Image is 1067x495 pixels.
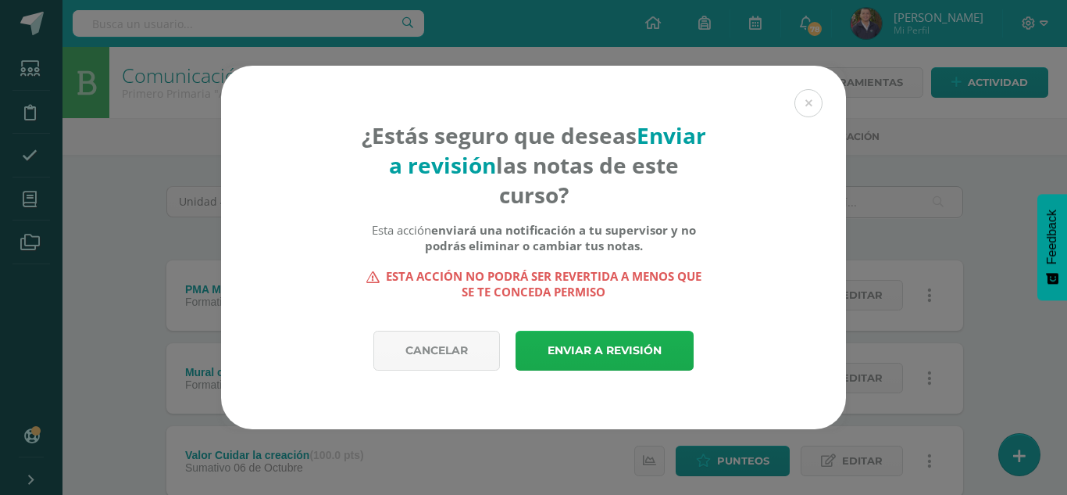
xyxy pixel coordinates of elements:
[794,89,823,117] button: Close (Esc)
[425,222,696,253] b: enviará una notificación a tu supervisor y no podrás eliminar o cambiar tus notas.
[361,222,707,253] div: Esta acción
[1045,210,1059,264] span: Feedback
[361,120,707,210] h4: ¿Estás seguro que deseas las notas de este curso?
[373,331,500,371] a: Cancelar
[389,120,706,180] strong: Enviar a revisión
[361,268,707,300] strong: Esta acción no podrá ser revertida a menos que se te conceda permiso
[516,331,694,371] a: Enviar a revisión
[1037,194,1067,300] button: Feedback - Mostrar encuesta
